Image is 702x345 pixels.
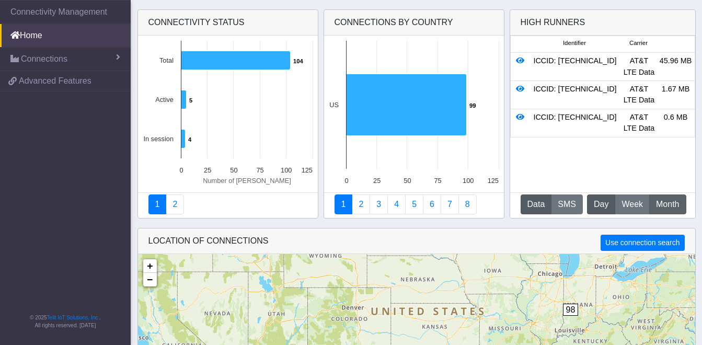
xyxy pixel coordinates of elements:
div: LOCATION OF CONNECTIONS [138,228,695,254]
button: Use connection search [601,235,684,251]
button: Data [521,194,552,214]
a: Zoom in [143,259,157,273]
nav: Summary paging [335,194,493,214]
text: Number of [PERSON_NAME] [203,177,291,185]
div: 0.6 MB [658,112,694,134]
div: ICCID: [TECHNICAL_ID] [530,84,621,106]
a: Connections By Country [335,194,353,214]
div: Connections By Country [324,10,504,36]
a: Connections By Carrier [387,194,406,214]
text: 0 [179,166,183,174]
div: ICCID: [TECHNICAL_ID] [530,55,621,78]
a: Connectivity status [148,194,167,214]
a: 14 Days Trend [423,194,441,214]
a: Usage by Carrier [405,194,423,214]
span: Day [594,198,608,211]
span: Month [656,198,679,211]
a: Usage per Country [370,194,388,214]
div: AT&T LTE Data [621,112,658,134]
text: 100 [463,177,474,185]
div: Connectivity status [138,10,318,36]
text: 25 [204,166,211,174]
span: Advanced Features [19,75,91,87]
span: Carrier [629,39,648,48]
text: 0 [344,177,348,185]
button: Month [649,194,686,214]
text: 5 [189,97,192,103]
a: Zero Session [441,194,459,214]
text: 25 [373,177,381,185]
span: 98 [563,304,579,316]
button: SMS [551,194,583,214]
text: In session [143,135,174,143]
div: 1.67 MB [658,84,694,106]
div: AT&T LTE Data [621,55,658,78]
text: 104 [293,58,303,64]
text: 50 [230,166,237,174]
text: Active [155,96,174,103]
text: 99 [469,102,476,109]
text: 50 [404,177,411,185]
a: Zoom out [143,273,157,286]
a: Not Connected for 30 days [458,194,477,214]
text: 125 [487,177,498,185]
text: 75 [256,166,263,174]
span: Identifier [563,39,586,48]
div: 45.96 MB [658,55,694,78]
div: AT&T LTE Data [621,84,658,106]
div: High Runners [521,16,585,29]
text: 75 [434,177,441,185]
a: Carrier [352,194,370,214]
a: Telit IoT Solutions, Inc. [47,315,99,320]
span: Connections [21,53,67,65]
nav: Summary paging [148,194,307,214]
span: Week [622,198,643,211]
div: ICCID: [TECHNICAL_ID] [530,112,621,134]
button: Day [587,194,615,214]
text: Total [159,56,173,64]
text: 125 [301,166,312,174]
button: Week [615,194,650,214]
text: US [329,101,339,109]
text: 4 [188,136,192,143]
a: Deployment status [166,194,184,214]
text: 100 [281,166,292,174]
